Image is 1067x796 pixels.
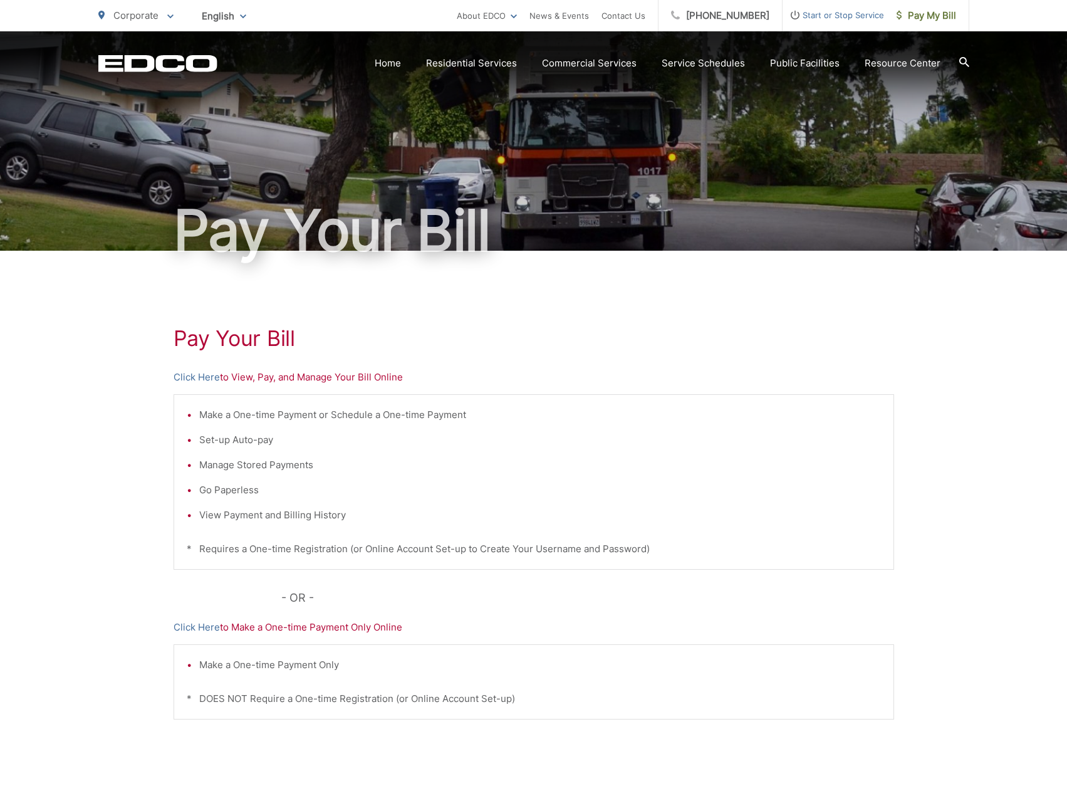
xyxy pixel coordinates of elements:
[770,56,840,71] a: Public Facilities
[897,8,956,23] span: Pay My Bill
[199,657,881,673] li: Make a One-time Payment Only
[865,56,940,71] a: Resource Center
[113,9,159,21] span: Corporate
[662,56,745,71] a: Service Schedules
[529,8,589,23] a: News & Events
[174,370,894,385] p: to View, Pay, and Manage Your Bill Online
[174,370,220,385] a: Click Here
[174,620,220,635] a: Click Here
[199,483,881,498] li: Go Paperless
[187,691,881,706] p: * DOES NOT Require a One-time Registration (or Online Account Set-up)
[199,508,881,523] li: View Payment and Billing History
[375,56,401,71] a: Home
[542,56,637,71] a: Commercial Services
[426,56,517,71] a: Residential Services
[281,589,894,607] p: - OR -
[457,8,517,23] a: About EDCO
[174,326,894,351] h1: Pay Your Bill
[601,8,645,23] a: Contact Us
[187,542,881,557] p: * Requires a One-time Registration (or Online Account Set-up to Create Your Username and Password)
[98,55,217,72] a: EDCD logo. Return to the homepage.
[98,199,969,262] h1: Pay Your Bill
[199,432,881,448] li: Set-up Auto-pay
[199,458,881,473] li: Manage Stored Payments
[174,620,894,635] p: to Make a One-time Payment Only Online
[192,5,256,27] span: English
[199,407,881,422] li: Make a One-time Payment or Schedule a One-time Payment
